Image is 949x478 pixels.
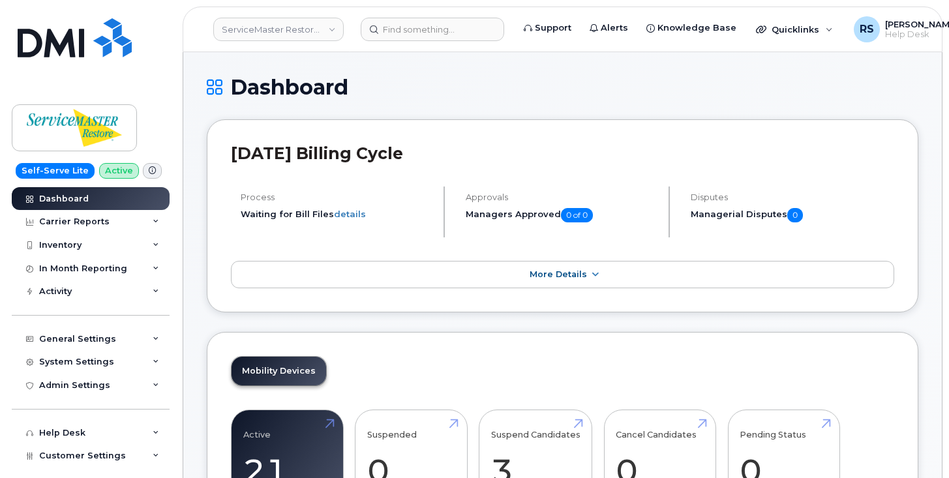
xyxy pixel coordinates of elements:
[232,357,326,385] a: Mobility Devices
[231,143,894,163] h2: [DATE] Billing Cycle
[787,208,803,222] span: 0
[561,208,593,222] span: 0 of 0
[691,208,894,222] h5: Managerial Disputes
[466,208,657,222] h5: Managers Approved
[691,192,894,202] h4: Disputes
[241,192,432,202] h4: Process
[466,192,657,202] h4: Approvals
[207,76,918,98] h1: Dashboard
[334,209,366,219] a: details
[530,269,587,279] span: More Details
[241,208,432,220] li: Waiting for Bill Files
